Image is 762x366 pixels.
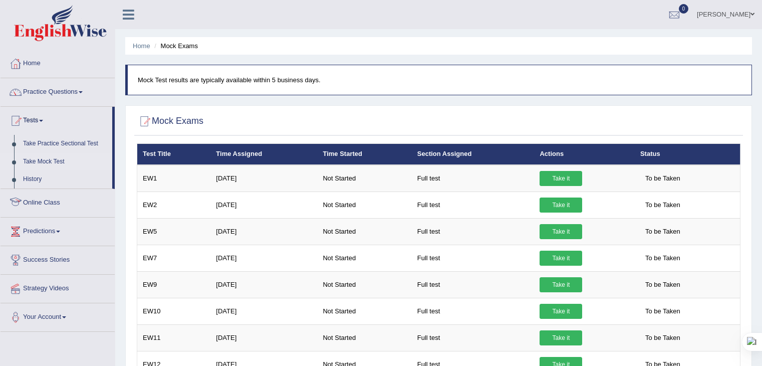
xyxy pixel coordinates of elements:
td: Full test [412,298,535,324]
span: To be Taken [640,251,685,266]
a: Take it [540,304,582,319]
td: [DATE] [210,192,317,218]
th: Time Assigned [210,144,317,165]
a: Online Class [1,189,115,214]
span: 0 [679,4,689,14]
a: Success Stories [1,246,115,271]
td: EW11 [137,324,211,351]
a: Your Account [1,303,115,328]
span: To be Taken [640,198,685,213]
a: Tests [1,107,112,132]
span: To be Taken [640,330,685,345]
a: Strategy Videos [1,275,115,300]
a: Practice Questions [1,78,115,103]
a: Take it [540,277,582,292]
th: Section Assigned [412,144,535,165]
th: Status [635,144,740,165]
td: [DATE] [210,218,317,245]
span: To be Taken [640,277,685,292]
a: History [19,170,112,189]
td: Not Started [317,218,411,245]
td: EW1 [137,165,211,192]
li: Mock Exams [152,41,198,51]
h2: Mock Exams [137,114,203,129]
td: Full test [412,245,535,271]
td: Not Started [317,245,411,271]
td: [DATE] [210,298,317,324]
td: EW10 [137,298,211,324]
td: Full test [412,192,535,218]
td: [DATE] [210,271,317,298]
th: Actions [534,144,634,165]
a: Take Mock Test [19,153,112,171]
p: Mock Test results are typically available within 5 business days. [138,75,741,85]
a: Take it [540,171,582,186]
a: Take Practice Sectional Test [19,135,112,153]
td: EW5 [137,218,211,245]
a: Home [133,42,150,50]
td: Full test [412,165,535,192]
th: Time Started [317,144,411,165]
td: EW9 [137,271,211,298]
th: Test Title [137,144,211,165]
span: To be Taken [640,171,685,186]
td: Not Started [317,165,411,192]
td: Not Started [317,192,411,218]
td: EW7 [137,245,211,271]
td: [DATE] [210,324,317,351]
td: Not Started [317,298,411,324]
td: Full test [412,218,535,245]
td: [DATE] [210,165,317,192]
a: Take it [540,330,582,345]
td: EW2 [137,192,211,218]
span: To be Taken [640,224,685,239]
td: Full test [412,271,535,298]
a: Take it [540,198,582,213]
span: To be Taken [640,304,685,319]
td: Not Started [317,324,411,351]
td: Not Started [317,271,411,298]
a: Take it [540,224,582,239]
td: [DATE] [210,245,317,271]
a: Take it [540,251,582,266]
a: Home [1,50,115,75]
a: Predictions [1,218,115,243]
td: Full test [412,324,535,351]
